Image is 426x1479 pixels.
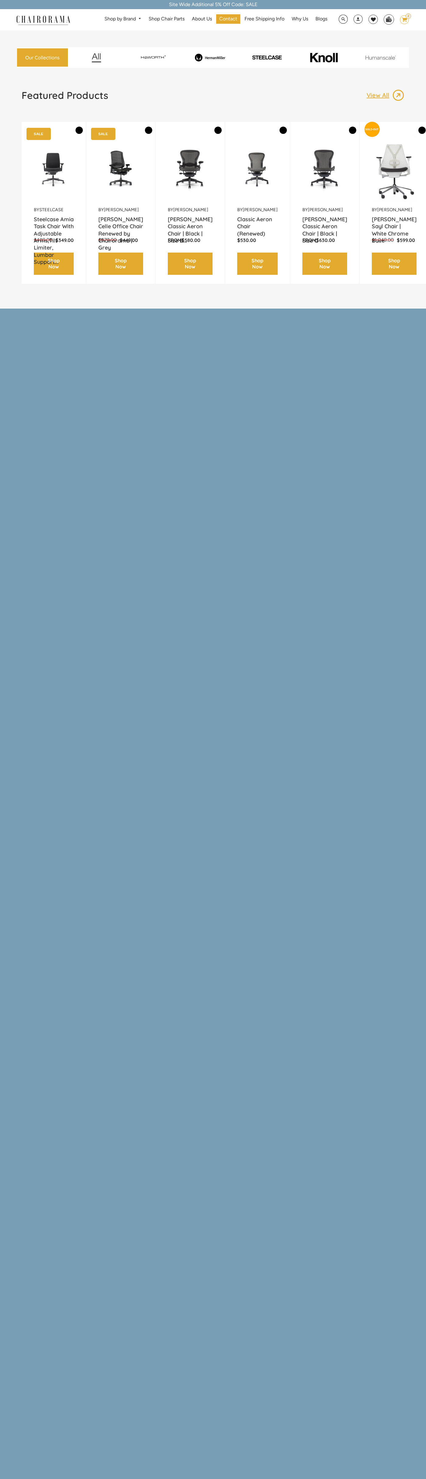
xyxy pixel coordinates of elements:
p: View All [367,91,392,99]
text: SOLD-OUT [365,128,378,131]
text: SALE [34,132,43,136]
img: image_10_1.png [296,52,351,63]
a: Herman Miller Classic Aeron Chair | Black | Size C - chairorama Herman Miller Classic Aeron Chair... [302,131,347,207]
a: About Us [189,14,215,24]
a: [PERSON_NAME] [173,207,208,212]
a: Shop Now [302,253,347,275]
img: image_7_14f0750b-d084-457f-979a-a1ab9f6582c4.png [126,52,181,63]
span: $349.00 [55,237,74,243]
a: Shop Chair Parts [146,14,188,24]
div: 2 [406,13,411,19]
p: From [302,237,347,243]
a: Blogs [312,14,330,24]
a: Herman Miller Celle Office Chair Renewed by Chairorama | Grey - chairorama Herman Miller Celle Of... [98,131,143,207]
span: $580.00 [181,237,200,243]
a: Steelcase [39,207,64,212]
a: View All [367,89,404,101]
span: $879.00 [98,237,117,243]
span: About Us [192,16,212,22]
button: Add to Wishlist [418,127,426,134]
img: image_11.png [353,55,408,60]
text: SALE [98,132,108,136]
a: [PERSON_NAME] [377,207,412,212]
img: Herman Miller Celle Office Chair Renewed by Chairorama | Grey - chairorama [98,131,143,207]
a: Shop Now [168,253,213,275]
a: Classic Aeron Chair (Renewed) - chairorama Classic Aeron Chair (Renewed) - chairorama [237,131,278,207]
img: image_13.png [392,89,404,101]
a: Shop Now [98,253,143,275]
a: Our Collections [17,48,68,67]
span: $1,049.00 [372,237,394,243]
span: Contact [219,16,237,22]
span: $530.00 [237,237,256,243]
p: by [372,207,417,213]
span: $630.00 [316,237,335,243]
h1: Featured Products [22,89,108,101]
a: [PERSON_NAME] Sayl Chair | White Chrome Base [372,216,417,231]
button: Add to Wishlist [214,127,222,134]
p: by [98,207,143,213]
img: Herman Miller Classic Aeron Chair | Black | Size C - chairorama [302,131,347,207]
img: Classic Aeron Chair (Renewed) - chairorama [237,131,278,207]
span: Blogs [315,16,327,22]
a: Shop Now [237,253,278,275]
a: Amia Chair by chairorama.com Renewed Amia Chair chairorama.com [34,131,74,207]
p: by [302,207,347,213]
button: Add to Wishlist [76,127,83,134]
button: Add to Wishlist [280,127,287,134]
a: Shop Now [372,253,417,275]
span: $599.00 [397,237,415,243]
a: Contact [216,14,240,24]
img: PHOTO-2024-07-09-00-53-10-removebg-preview.png [239,55,294,60]
span: Shop Chair Parts [149,16,185,22]
a: Shop by Brand [101,14,144,24]
a: [PERSON_NAME] [243,207,278,212]
p: From [168,237,213,243]
img: Amia Chair by chairorama.com [34,131,74,207]
button: Add to Wishlist [145,127,152,134]
a: [PERSON_NAME] [308,207,343,212]
a: Herman Miller Classic Aeron Chair | Black | Size B (Renewed) - chairorama Herman Miller Classic A... [168,131,213,207]
button: Add to Wishlist [349,127,356,134]
p: by [168,207,213,213]
img: Herman Miller Classic Aeron Chair | Black | Size B (Renewed) - chairorama [168,131,213,207]
a: Featured Products [22,89,108,106]
img: image_8_173eb7e0-7579-41b4-bc8e-4ba0b8ba93e8.png [183,54,238,61]
a: Shop Now [34,253,74,275]
a: [PERSON_NAME] Classic Aeron Chair | Black | Size B... [168,216,213,231]
img: WhatsApp_Image_2024-07-12_at_16.23.01.webp [384,15,393,24]
a: [PERSON_NAME] Celle Office Chair Renewed by Chairorama | Grey [98,216,143,231]
a: [PERSON_NAME] Classic Aeron Chair | Black | Size C [302,216,347,231]
p: by [237,207,278,213]
a: Why Us [289,14,311,24]
a: Steelcase Amia Task Chair With Adjustable Arms,Tilt Limiter, Lumbar Support... [34,216,74,231]
p: by [34,207,74,213]
a: [PERSON_NAME] [104,207,139,212]
nav: DesktopNavigation [100,14,332,26]
img: image_12.png [79,53,113,62]
img: Herman Miller Sayl Chair | White Chrome Base - chairorama [372,131,417,207]
a: Herman Miller Sayl Chair | White Chrome Base - chairorama Herman Miller Sayl Chair | White Chrome... [372,131,417,207]
span: Free Shipping Info [245,16,284,22]
a: Classic Aeron Chair (Renewed) [237,216,278,231]
span: $449.00 [120,237,138,243]
span: $489.00 [34,237,52,243]
a: 2 [395,15,409,24]
a: Free Shipping Info [241,14,287,24]
span: Why Us [292,16,308,22]
img: chairorama [13,15,74,25]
